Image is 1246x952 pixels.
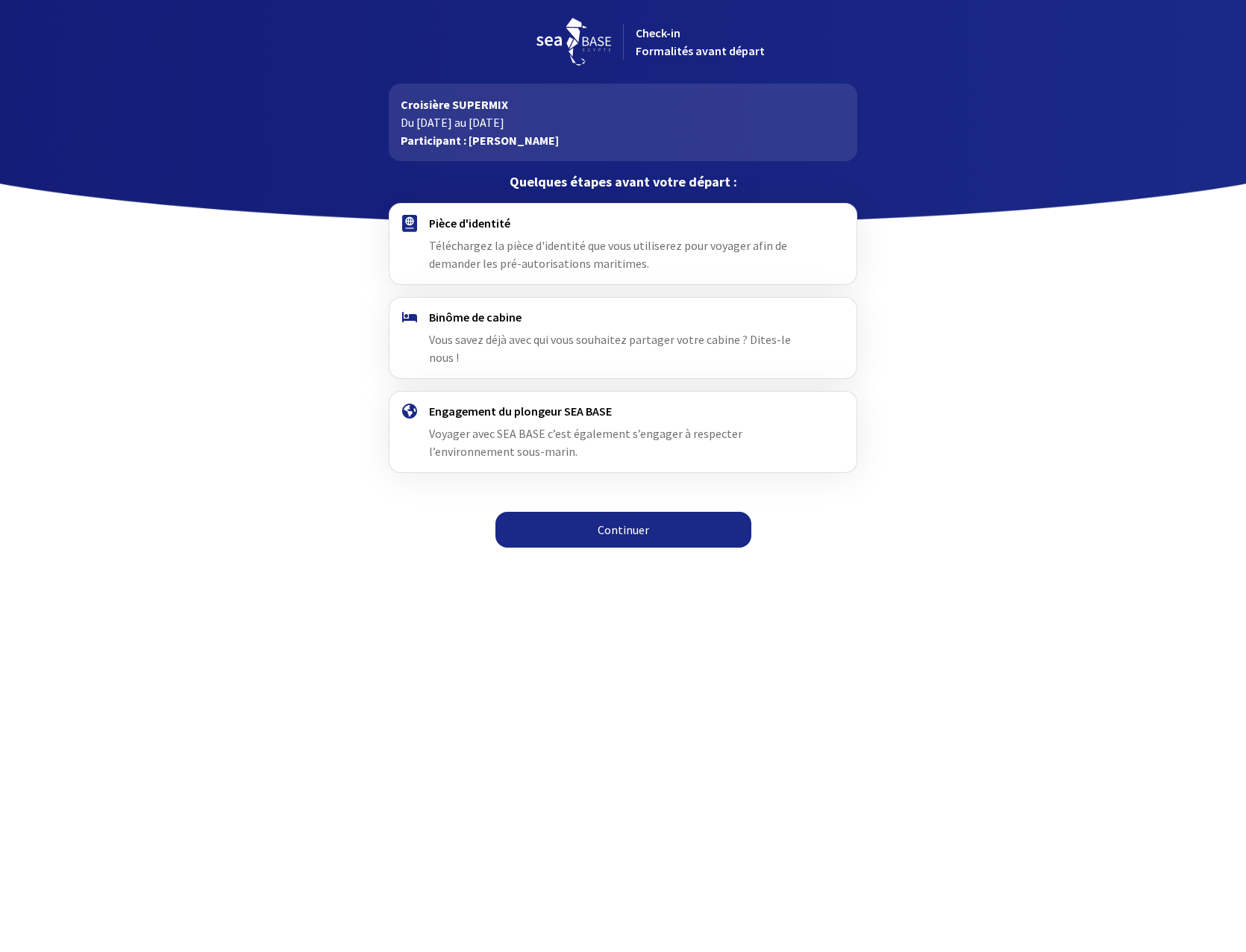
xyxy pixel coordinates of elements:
span: Voyager avec SEA BASE c’est également s’engager à respecter l’environnement sous-marin. [429,426,742,459]
p: Du [DATE] au [DATE] [401,113,845,131]
img: passport.svg [402,215,417,232]
p: Croisière SUPERMIX [401,95,845,113]
img: engagement.svg [402,404,417,419]
h4: Engagement du plongeur SEA BASE [429,404,816,419]
h4: Pièce d'identité [429,216,816,231]
h4: Binôme de cabine [429,310,816,325]
p: Participant : [PERSON_NAME] [401,131,845,149]
p: Quelques étapes avant votre départ : [389,173,857,191]
span: Vous savez déjà avec qui vous souhaitez partager votre cabine ? Dites-le nous ! [429,332,791,365]
a: Continuer [495,512,751,548]
img: logo_seabase.svg [536,18,611,66]
span: Check-in Formalités avant départ [636,25,765,58]
img: binome.svg [402,312,417,322]
span: Téléchargez la pièce d'identité que vous utiliserez pour voyager afin de demander les pré-autoris... [429,238,787,271]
